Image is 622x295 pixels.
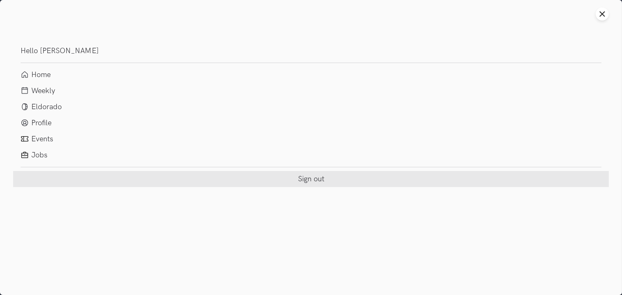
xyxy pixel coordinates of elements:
a: Profile [31,119,51,127]
a: Events [31,135,53,143]
a: Sign out [298,175,324,183]
label: Hello [PERSON_NAME] [21,47,99,55]
a: Weekly [31,87,55,95]
a: Home [31,70,51,79]
a: Eldorado [31,103,62,111]
a: Jobs [31,151,47,159]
